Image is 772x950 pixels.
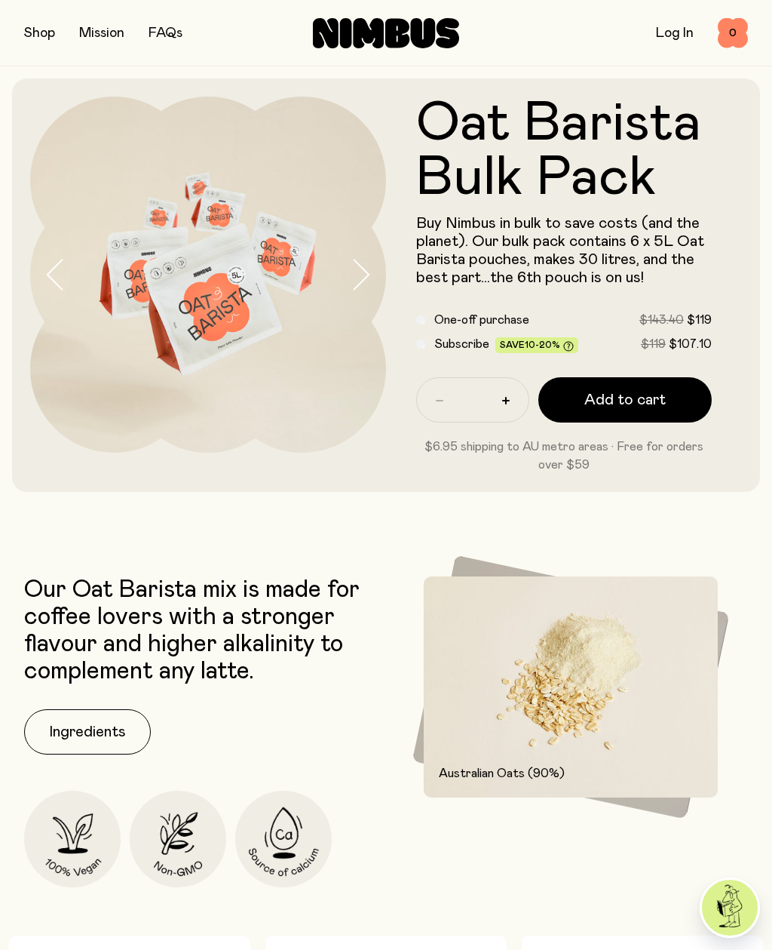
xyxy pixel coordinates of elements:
[500,340,574,352] span: Save
[424,576,718,798] img: Raw oats and oats in powdered form
[702,880,758,936] img: agent
[434,314,529,326] span: One-off purchase
[525,340,560,349] span: 10-20%
[416,97,712,205] h1: Oat Barista Bulk Pack
[434,338,489,350] span: Subscribe
[641,338,666,350] span: $119
[149,26,182,40] a: FAQs
[656,26,694,40] a: Log In
[416,216,704,285] span: Buy Nimbus in bulk to save costs (and the planet). Our bulk pack contains 6 x 5L Oat Barista pouc...
[439,764,703,782] p: Australian Oats (90%)
[24,709,151,755] button: Ingredients
[669,338,712,350] span: $107.10
[718,18,748,48] button: 0
[416,438,712,474] p: $6.95 shipping to AU metro areas · Free for orders over $59
[24,576,378,685] p: Our Oat Barista mix is made for coffee lovers with a stronger flavour and higher alkalinity to co...
[79,26,124,40] a: Mission
[584,389,666,410] span: Add to cart
[687,314,712,326] span: $119
[639,314,684,326] span: $143.40
[538,377,712,423] button: Add to cart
